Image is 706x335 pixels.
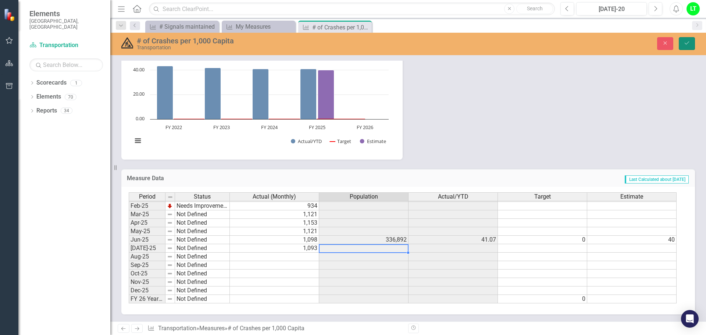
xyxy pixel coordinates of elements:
span: Target [534,193,551,200]
span: Period [139,193,156,200]
a: Scorecards [36,79,67,87]
td: 40 [587,236,677,244]
td: Not Defined [175,219,230,227]
path: FY 2024, 41.07547819. Actual/YTD. [253,69,269,120]
path: FY 2025 , 41.07250988. Actual/YTD. [300,69,317,120]
td: Feb-25 [129,202,165,210]
td: May-25 [129,227,165,236]
td: 1,121 [230,227,319,236]
img: 8DAGhfEEPCf229AAAAAElFTkSuQmCC [167,237,173,243]
span: Status [194,193,211,200]
td: 0 [498,236,587,244]
input: Search ClearPoint... [149,3,555,15]
td: Jun-25 [129,236,165,244]
path: FY 2023, 41.96003467. Actual/YTD. [205,68,221,120]
td: Not Defined [175,295,230,303]
div: 70 [65,94,76,100]
img: Under Construction [121,37,133,49]
td: Apr-25 [129,219,165,227]
div: My Measures [236,22,293,31]
td: Not Defined [175,253,230,261]
div: # of Crashes per 1,000 Capita [228,325,304,332]
img: 8DAGhfEEPCf229AAAAAElFTkSuQmCC [167,279,173,285]
text: 40.00 [133,66,145,73]
text: 0.00 [136,115,145,122]
td: Not Defined [175,244,230,253]
td: Aug-25 [129,253,165,261]
button: Show Target [330,138,352,145]
button: View chart menu, Chart [133,136,143,146]
td: 934 [230,202,319,210]
td: FY 26 Year End [129,295,165,303]
img: 8DAGhfEEPCf229AAAAAElFTkSuQmCC [167,245,173,251]
td: Nov-25 [129,278,165,286]
img: 8DAGhfEEPCf229AAAAAElFTkSuQmCC [167,254,173,260]
path: FY 2022, 43.44026542. Actual/YTD. [157,66,173,120]
a: Elements [36,93,61,101]
img: 8DAGhfEEPCf229AAAAAElFTkSuQmCC [167,271,173,277]
div: Chart. Highcharts interactive chart. [129,42,395,152]
td: Not Defined [175,236,230,244]
td: Not Defined [175,286,230,295]
text: FY 2023 [213,124,230,131]
div: [DATE]-20 [579,5,644,14]
svg: Interactive chart [129,42,392,152]
td: Not Defined [175,261,230,270]
button: LT [687,2,700,15]
div: # of Crashes per 1,000 Capita [312,23,370,32]
td: 1,098 [230,236,319,244]
a: My Measures [224,22,293,31]
td: Not Defined [175,227,230,236]
td: Not Defined [175,270,230,278]
div: # Signals maintained [159,22,217,31]
button: Show Actual/YTD [291,138,322,145]
td: Sep-25 [129,261,165,270]
span: Actual/YTD [438,193,468,200]
td: Mar-25 [129,210,165,219]
div: Transportation [137,45,443,50]
img: 8DAGhfEEPCf229AAAAAElFTkSuQmCC [167,296,173,302]
td: Dec-25 [129,286,165,295]
small: [GEOGRAPHIC_DATA], [GEOGRAPHIC_DATA] [29,18,103,30]
button: Show Estimate [360,138,386,145]
td: Not Defined [175,210,230,219]
span: Search [527,6,543,11]
td: 336,892 [319,236,409,244]
g: Target, series 2 of 3. Line with 5 data points. [172,118,367,121]
input: Search Below... [29,58,103,71]
td: 1,093 [230,244,319,253]
span: Actual (Monthly) [253,193,296,200]
img: 8DAGhfEEPCf229AAAAAElFTkSuQmCC [167,228,173,234]
button: [DATE]-20 [576,2,647,15]
td: 1,153 [230,219,319,227]
span: Population [350,193,378,200]
div: # of Crashes per 1,000 Capita [137,37,443,45]
div: 1 [70,80,82,86]
img: 8DAGhfEEPCf229AAAAAElFTkSuQmCC [167,220,173,226]
a: Measures [199,325,225,332]
img: 8DAGhfEEPCf229AAAAAElFTkSuQmCC [167,288,173,293]
a: Transportation [29,41,103,50]
img: 8DAGhfEEPCf229AAAAAElFTkSuQmCC [167,262,173,268]
div: Open Intercom Messenger [681,310,699,328]
img: ClearPoint Strategy [4,8,17,21]
td: 41.07 [409,236,498,244]
td: [DATE]-25 [129,244,165,253]
g: Actual/YTD, series 1 of 3. Bar series with 5 bars. [157,46,366,120]
div: » » [147,324,403,333]
td: Oct-25 [129,270,165,278]
text: FY 2022 [165,124,182,131]
a: Reports [36,107,57,115]
h3: Measure Data [127,175,332,182]
button: Search [516,4,553,14]
img: TnMDeAgwAPMxUmUi88jYAAAAAElFTkSuQmCC [167,203,173,209]
text: FY 2024 [261,124,278,131]
span: Last Calculated about [DATE] [625,175,689,183]
div: 34 [61,108,72,114]
a: # Signals maintained [147,22,217,31]
path: FY 2025 , 40. Estimate. [318,70,334,120]
span: Elements [29,9,103,18]
td: Needs Improvement [175,202,230,210]
span: Estimate [620,193,643,200]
